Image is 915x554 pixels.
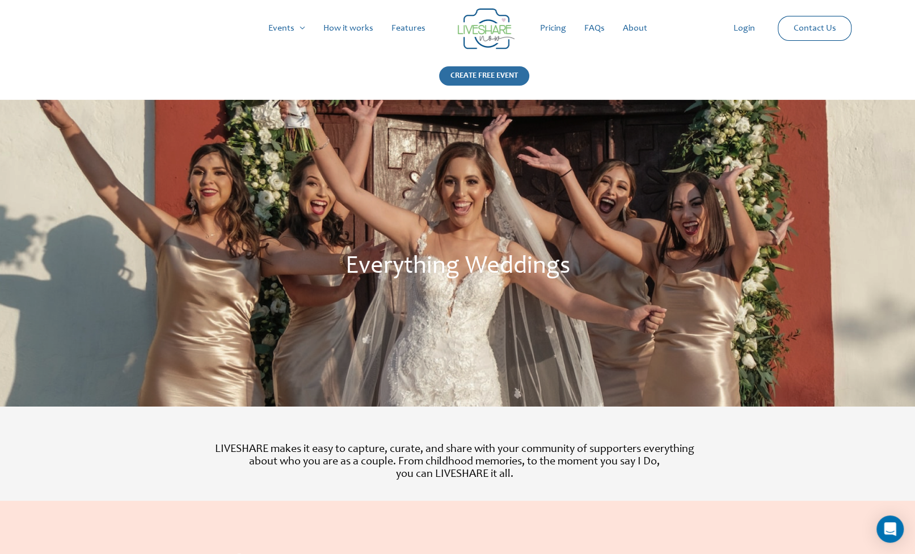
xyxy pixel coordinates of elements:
div: Open Intercom Messenger [876,515,904,543]
p: LIVESHARE makes it easy to capture, curate, and share with your community of supporters everythin... [179,443,730,481]
a: FAQs [575,10,614,46]
a: How it works [314,10,382,46]
a: Events [259,10,314,46]
a: Login [724,10,764,46]
nav: Site Navigation [20,10,895,46]
div: CREATE FREE EVENT [439,66,529,86]
a: Features [382,10,435,46]
img: Group 14 | Live Photo Slideshow for Events | Create Free Events Album for Any Occasion [458,9,515,49]
a: CREATE FREE EVENT [439,66,529,100]
a: About [614,10,656,46]
a: Contact Us [784,16,845,40]
a: Pricing [531,10,575,46]
span: Everything Weddings [345,255,570,280]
